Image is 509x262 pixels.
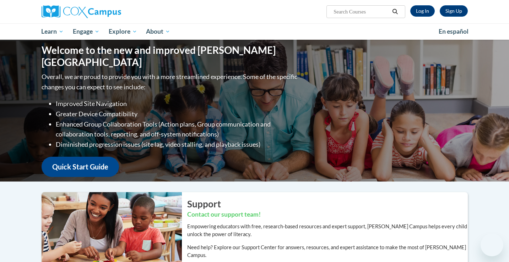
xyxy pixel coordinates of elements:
input: Search Courses [333,7,390,16]
li: Diminished progression issues (site lag, video stalling, and playback issues) [56,139,299,150]
li: Greater Device Compatibility [56,109,299,119]
a: Engage [68,23,104,40]
a: Quick Start Guide [42,157,119,177]
a: Explore [104,23,142,40]
a: Learn [37,23,69,40]
a: Log In [410,5,435,17]
span: Explore [109,27,137,36]
iframe: Button to launch messaging window [481,234,503,256]
p: Overall, we are proud to provide you with a more streamlined experience. Some of the specific cha... [42,72,299,92]
img: Cox Campus [42,5,121,18]
a: Cox Campus [42,5,177,18]
span: About [146,27,170,36]
h2: Support [187,197,468,210]
p: Empowering educators with free, research-based resources and expert support, [PERSON_NAME] Campus... [187,223,468,238]
span: Engage [73,27,99,36]
h3: Contact our support team! [187,210,468,219]
span: Learn [41,27,64,36]
a: About [141,23,175,40]
p: Need help? Explore our Support Center for answers, resources, and expert assistance to make the m... [187,244,468,259]
div: Main menu [31,23,478,40]
a: En español [434,24,473,39]
a: Register [440,5,468,17]
li: Improved Site Navigation [56,99,299,109]
button: Search [390,7,400,16]
li: Enhanced Group Collaboration Tools (Action plans, Group communication and collaboration tools, re... [56,119,299,140]
span: En español [439,28,469,35]
h1: Welcome to the new and improved [PERSON_NAME][GEOGRAPHIC_DATA] [42,44,299,68]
